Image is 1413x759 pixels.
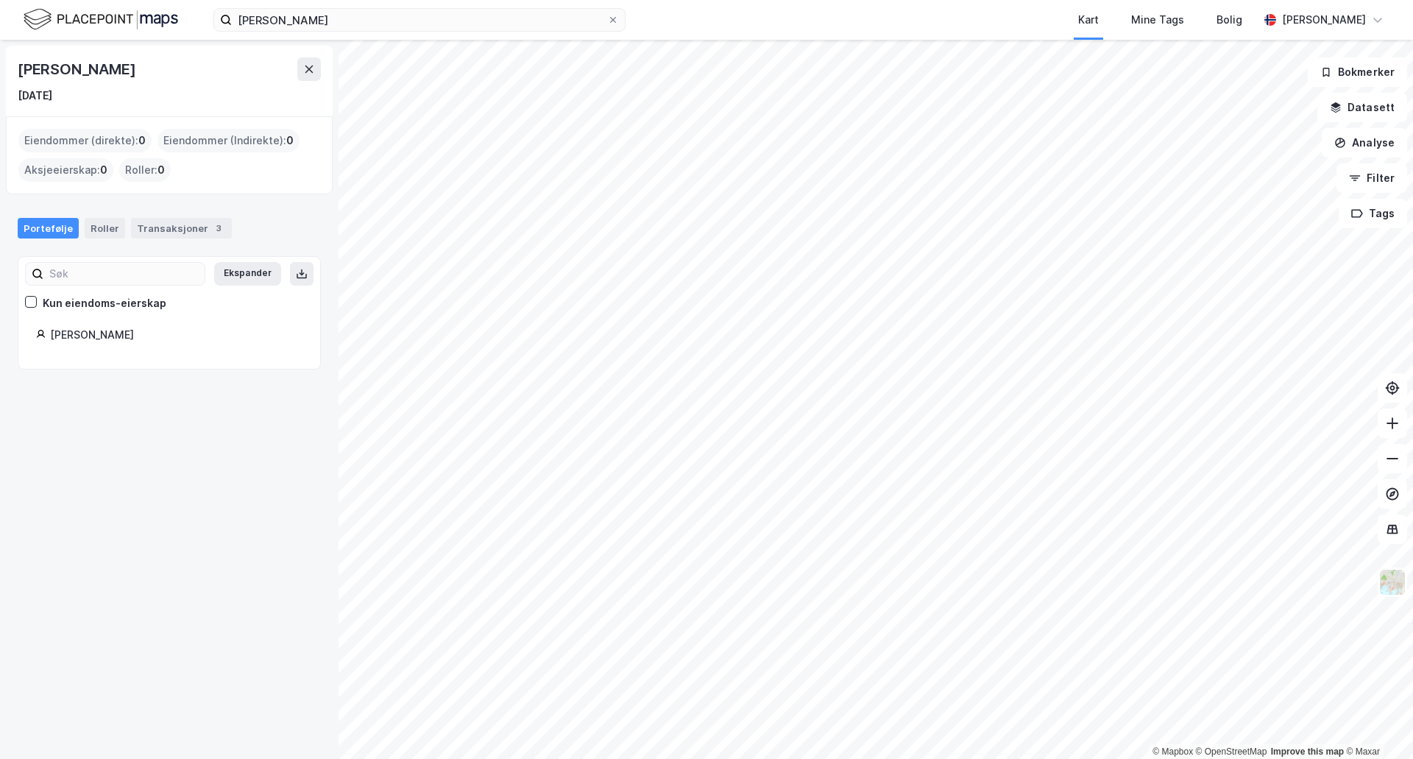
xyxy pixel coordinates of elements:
div: Roller [85,218,125,239]
img: logo.f888ab2527a4732fd821a326f86c7f29.svg [24,7,178,32]
span: 0 [157,161,165,179]
div: Mine Tags [1131,11,1184,29]
button: Tags [1339,199,1407,228]
input: Søk på adresse, matrikkel, gårdeiere, leietakere eller personer [232,9,607,31]
div: Kart [1078,11,1099,29]
button: Analyse [1322,128,1407,158]
a: Mapbox [1152,746,1193,757]
div: Eiendommer (Indirekte) : [157,129,300,152]
input: Søk [43,263,205,285]
div: Aksjeeierskap : [18,158,113,182]
span: 0 [100,161,107,179]
div: Kun eiendoms-eierskap [43,294,166,312]
button: Bokmerker [1308,57,1407,87]
div: Eiendommer (direkte) : [18,129,152,152]
button: Filter [1336,163,1407,193]
span: 0 [286,132,294,149]
div: Transaksjoner [131,218,232,239]
button: Datasett [1317,93,1407,122]
div: Roller : [119,158,171,182]
span: 0 [138,132,146,149]
div: [PERSON_NAME] [50,326,302,344]
div: [PERSON_NAME] [18,57,138,81]
a: OpenStreetMap [1196,746,1267,757]
iframe: Chat Widget [1339,688,1413,759]
div: Kontrollprogram for chat [1339,688,1413,759]
div: [DATE] [18,87,52,105]
img: Z [1378,568,1406,596]
div: [PERSON_NAME] [1282,11,1366,29]
div: Portefølje [18,218,79,239]
div: 3 [211,221,226,236]
a: Improve this map [1271,746,1344,757]
div: Bolig [1217,11,1242,29]
button: Ekspander [214,262,281,286]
